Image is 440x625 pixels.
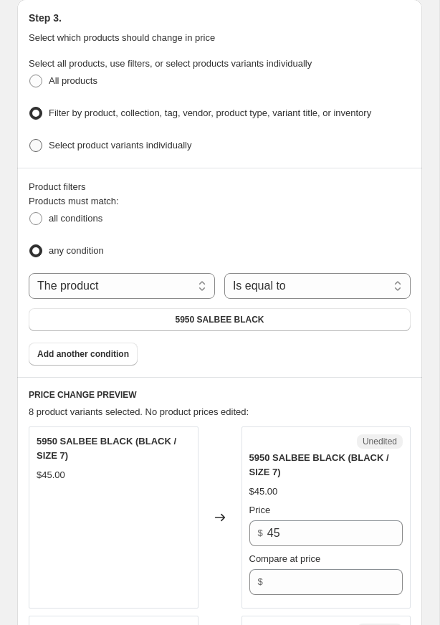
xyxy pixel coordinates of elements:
span: Select product variants individually [49,140,191,151]
span: 5950 SALBEE BLACK [175,314,264,325]
span: all conditions [49,213,102,224]
div: $45.00 [37,468,65,482]
span: All products [49,75,97,86]
span: Add another condition [37,348,129,360]
button: Add another condition [29,343,138,366]
div: $45.00 [249,485,278,499]
h2: Step 3. [29,11,411,25]
span: $ [258,576,263,587]
div: Product filters [29,180,411,194]
h6: PRICE CHANGE PREVIEW [29,389,411,401]
span: Unedited [363,436,397,447]
p: Select which products should change in price [29,31,411,45]
span: Price [249,505,271,515]
span: 5950 SALBEE BLACK (BLACK / SIZE 7) [37,436,176,461]
span: any condition [49,245,104,256]
span: Compare at price [249,553,321,564]
span: Products must match: [29,196,119,206]
button: 5950 SALBEE BLACK [29,308,411,331]
span: Filter by product, collection, tag, vendor, product type, variant title, or inventory [49,108,371,118]
span: $ [258,528,263,538]
span: 5950 SALBEE BLACK (BLACK / SIZE 7) [249,452,389,477]
span: 8 product variants selected. No product prices edited: [29,406,249,417]
span: Select all products, use filters, or select products variants individually [29,58,312,69]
